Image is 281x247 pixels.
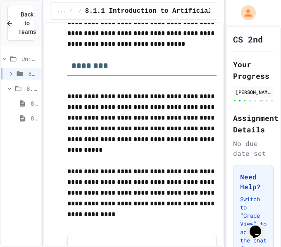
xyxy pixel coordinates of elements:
span: 8.2.2 Review - Cloud Computing [31,114,38,122]
span: 8.2: Cloud Computing [26,84,38,93]
span: / [79,8,82,14]
span: 8.1: Artificial Intelligence Basics [28,69,38,78]
h2: Your Progress [233,59,274,82]
span: / [69,8,72,14]
span: Unit 8: Major & Emerging Technologies [21,54,38,63]
span: ... [57,8,66,14]
h1: CS 2nd [233,33,263,45]
div: [PERSON_NAME] [236,88,271,96]
button: Back to Teams [7,6,34,41]
h2: Assignment Details [233,112,274,135]
span: 8.1.1 Introduction to Artificial Intelligence [85,6,264,16]
div: No due date set [233,139,274,158]
h3: Need Help? [240,172,267,192]
span: Back to Teams [18,10,36,36]
iframe: chat widget [246,214,273,239]
div: My Account [232,3,258,22]
span: 8.2.1 Cloud Computing: Transforming the Digital World [31,99,38,108]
